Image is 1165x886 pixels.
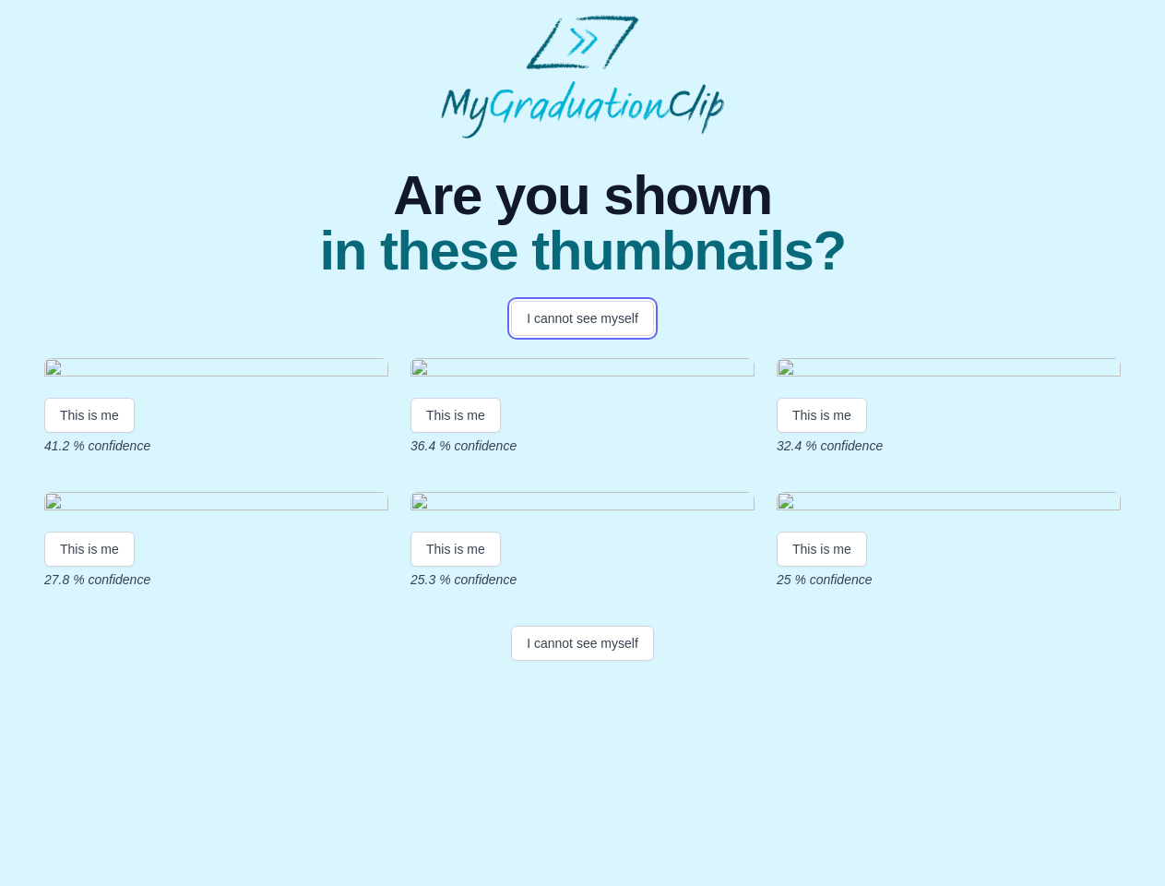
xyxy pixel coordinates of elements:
[319,223,845,279] span: in these thumbnails?
[777,398,867,433] button: This is me
[777,358,1121,383] img: 486a501a680a4bc7460489546752c959fbc4d976.gif
[777,437,1121,455] p: 32.4 % confidence
[410,398,501,433] button: This is me
[44,570,388,589] p: 27.8 % confidence
[777,532,867,567] button: This is me
[319,168,845,223] span: Are you shown
[410,532,501,567] button: This is me
[441,15,725,138] img: MyGraduationClip
[44,532,135,567] button: This is me
[410,570,755,589] p: 25.3 % confidence
[511,626,654,661] button: I cannot see myself
[410,492,755,517] img: e390cb14ef4183e011d7d0a7827b5bd71c5697c6.gif
[777,570,1121,589] p: 25 % confidence
[410,358,755,383] img: 24d75aefb575d2e60d2269d39bc457e6c7713e76.gif
[777,492,1121,517] img: 4cdd7b62cabcc54898f4d6955ba84e06771f4107.gif
[44,398,135,433] button: This is me
[44,358,388,383] img: 051d373f0a690155913b12c41bd113a2bda077b6.gif
[511,301,654,336] button: I cannot see myself
[44,437,388,455] p: 41.2 % confidence
[44,492,388,517] img: 26e3cbdb29a09b91540ad4577d03945e6fc7cb13.gif
[410,437,755,455] p: 36.4 % confidence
